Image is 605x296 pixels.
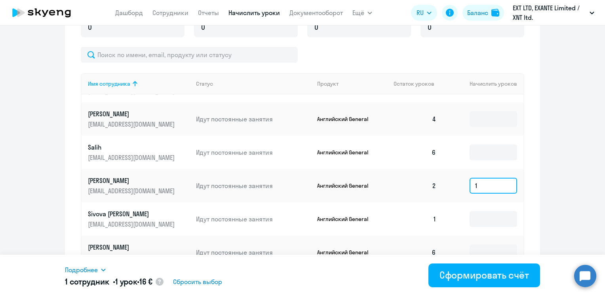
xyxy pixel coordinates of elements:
p: Идут постоянные занятия [196,215,311,223]
img: balance [491,9,499,17]
p: Английский General [317,115,377,123]
p: [EMAIL_ADDRESS][DOMAIN_NAME] [88,186,177,195]
p: [PERSON_NAME] [88,243,177,252]
span: 0 [88,22,92,33]
p: Идут постоянные занятия [196,248,311,257]
p: Salih [88,143,177,152]
p: Английский General [317,215,377,223]
a: Sivova [PERSON_NAME][EMAIL_ADDRESS][DOMAIN_NAME] [88,210,190,229]
span: Подробнее [65,265,98,275]
td: 4 [387,102,443,136]
a: Дашборд [115,9,143,17]
p: [PERSON_NAME] [88,110,177,118]
p: [EMAIL_ADDRESS][DOMAIN_NAME] [88,120,177,129]
input: Поиск по имени, email, продукту или статусу [81,47,298,63]
td: 1 [387,202,443,236]
div: Сформировать счёт [439,269,529,281]
span: RU [417,8,424,17]
p: [PERSON_NAME] [88,176,177,185]
span: 0 [428,22,432,33]
td: 6 [387,136,443,169]
p: Английский General [317,182,377,189]
a: Сотрудники [152,9,188,17]
p: Английский General [317,149,377,156]
div: Продукт [317,80,388,87]
div: Статус [196,80,213,87]
span: 1 урок [115,277,137,286]
button: Сформировать счёт [428,263,540,287]
span: 16 € [139,277,152,286]
p: Sivova [PERSON_NAME] [88,210,177,218]
p: [EMAIL_ADDRESS][DOMAIN_NAME] [88,153,177,162]
h5: 1 сотрудник • • [65,276,152,287]
a: Отчеты [198,9,219,17]
p: [EMAIL_ADDRESS][DOMAIN_NAME] [88,253,177,262]
div: Имя сотрудника [88,80,130,87]
div: Имя сотрудника [88,80,190,87]
div: Баланс [467,8,488,17]
span: Сбросить выбор [173,277,222,286]
a: [PERSON_NAME][EMAIL_ADDRESS][DOMAIN_NAME] [88,110,190,129]
div: Остаток уроков [394,80,443,87]
p: Английский General [317,249,377,256]
a: Документооборот [289,9,343,17]
a: [PERSON_NAME][EMAIL_ADDRESS][DOMAIN_NAME] [88,243,190,262]
th: Начислить уроков [443,73,523,94]
a: Начислить уроки [228,9,280,17]
div: Статус [196,80,311,87]
button: Ещё [352,5,372,21]
td: 6 [387,236,443,269]
span: Остаток уроков [394,80,434,87]
p: EXT LTD, ‎EXANTE Limited / XNT ltd. [513,3,586,22]
span: 0 [201,22,205,33]
button: Балансbalance [462,5,504,21]
a: [PERSON_NAME][EMAIL_ADDRESS][DOMAIN_NAME] [88,176,190,195]
button: RU [411,5,437,21]
a: Salih[EMAIL_ADDRESS][DOMAIN_NAME] [88,143,190,162]
div: Продукт [317,80,339,87]
td: 2 [387,169,443,202]
button: EXT LTD, ‎EXANTE Limited / XNT ltd. [509,3,598,22]
p: [EMAIL_ADDRESS][DOMAIN_NAME] [88,220,177,229]
p: Идут постоянные занятия [196,181,311,190]
span: 0 [314,22,318,33]
p: Идут постоянные занятия [196,115,311,123]
p: Идут постоянные занятия [196,148,311,157]
span: Ещё [352,8,364,17]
